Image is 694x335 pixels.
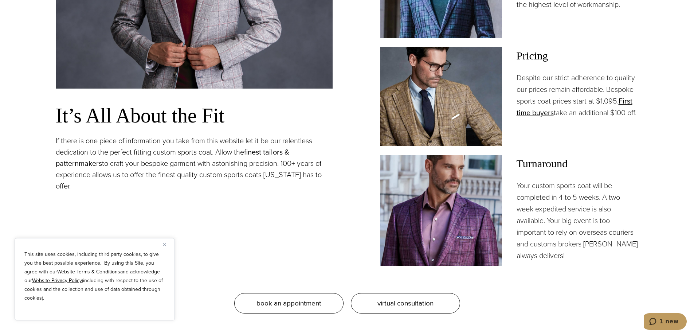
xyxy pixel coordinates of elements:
h3: It’s All About the Fit [56,103,333,128]
p: Despite our strict adherence to quality our prices remain affordable. Bespoke sports coat prices ... [517,72,639,118]
span: book an appointment [256,298,321,308]
span: Turnaround [517,155,639,172]
img: Close [163,243,166,246]
a: book an appointment [234,293,344,313]
iframe: Opens a widget where you can chat to one of our agents [644,313,687,331]
img: Client in green custom tailored sportscoat with blue subtle windowpane, vest, dress shirt and pal... [380,47,502,145]
a: Website Terms & Conditions [57,268,120,276]
a: virtual consultation [351,293,460,313]
button: Close [163,240,172,249]
p: This site uses cookies, including third party cookies, to give you the best possible experience. ... [24,250,165,303]
span: virtual consultation [377,298,434,308]
a: First time buyers [517,96,632,118]
img: Client in red custom sportscoat with navy plaid and lavender dress shirt. Fabric by Ermenegildo Z... [380,155,502,266]
span: Pricing [517,47,639,65]
a: finest tailors & patternmakers [56,147,289,169]
a: Website Privacy Policy [32,277,82,284]
p: Your custom sports coat will be completed in 4 to 5 weeks. A two-week expedited service is also a... [517,180,639,261]
p: If there is one piece of information you take from this website let it be our relentless dedicati... [56,135,333,192]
